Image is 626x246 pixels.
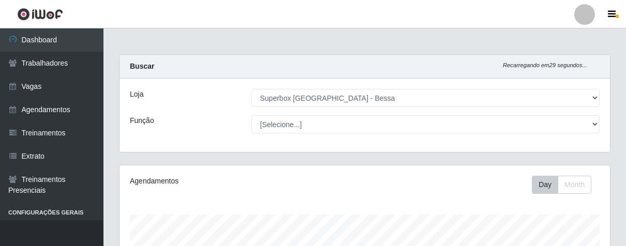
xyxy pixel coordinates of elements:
div: Toolbar with button groups [532,176,600,194]
div: Agendamentos [130,176,317,187]
div: First group [532,176,591,194]
button: Day [532,176,558,194]
img: CoreUI Logo [17,8,63,21]
label: Loja [130,89,143,100]
label: Função [130,115,154,126]
strong: Buscar [130,62,154,70]
i: Recarregando em 29 segundos... [503,62,587,68]
button: Month [558,176,591,194]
